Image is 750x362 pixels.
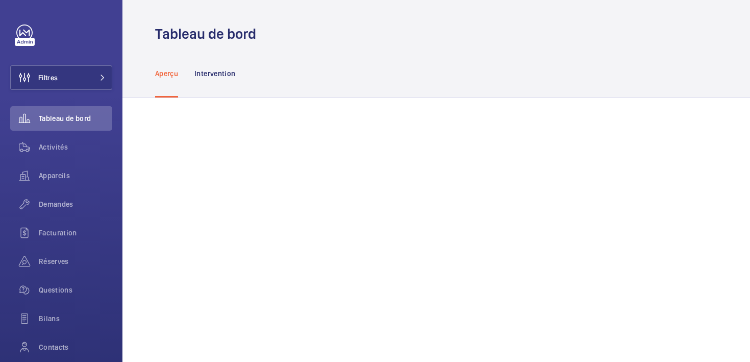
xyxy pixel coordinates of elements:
p: Intervention [194,68,235,79]
span: Questions [39,285,112,295]
span: Tableau de bord [39,113,112,124]
span: Bilans [39,313,112,324]
span: Facturation [39,228,112,238]
h1: Tableau de bord [155,25,262,43]
button: Filtres [10,65,112,90]
p: Aperçu [155,68,178,79]
span: Réserves [39,256,112,267]
span: Filtres [38,73,58,83]
span: Activités [39,142,112,152]
span: Contacts [39,342,112,352]
span: Appareils [39,171,112,181]
span: Demandes [39,199,112,209]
